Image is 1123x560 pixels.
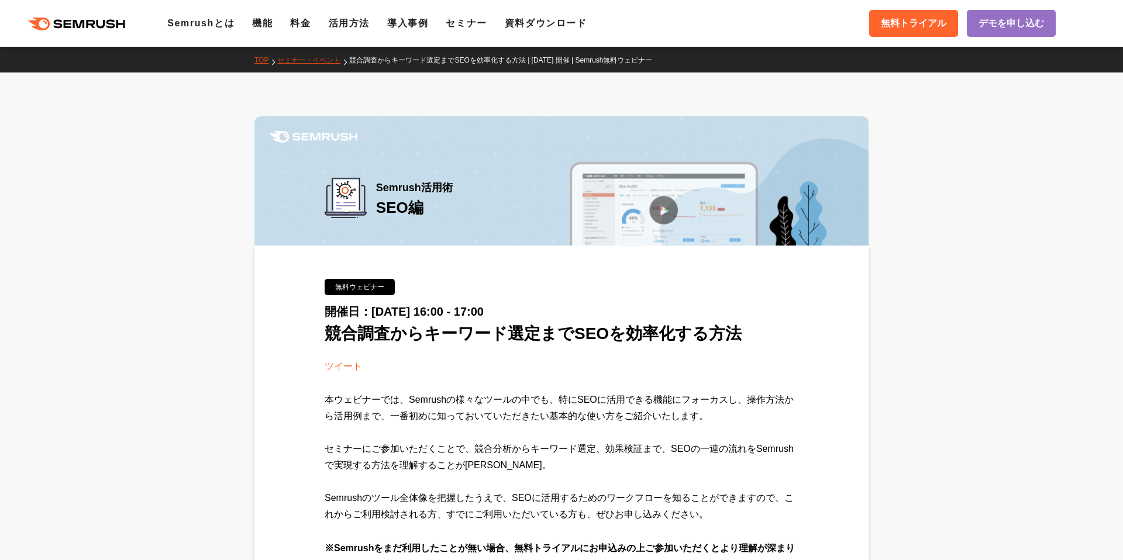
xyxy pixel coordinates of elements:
img: Semrush [270,131,357,143]
a: 無料トライアル [869,10,958,37]
span: 開催日：[DATE] 16:00 - 17:00 [325,305,484,318]
div: 無料ウェビナー [325,279,395,295]
span: デモを申し込む [979,16,1044,31]
div: 本ウェビナーでは、Semrushの様々なツールの中でも、特にSEOに活用できる機能にフォーカスし、操作方法から活用例まで、一番初めに知っておいていただきたい基本的な使い方をご紹介いたします。 セ... [325,392,798,540]
a: TOP [254,56,277,64]
a: デモを申し込む [967,10,1056,37]
a: セミナー・イベント [277,56,349,64]
a: Semrushとは [167,18,235,28]
a: ツイート [325,361,362,371]
a: 機能 [252,18,273,28]
span: SEO編 [376,199,423,216]
a: セミナー [446,18,487,28]
a: 資料ダウンロード [505,18,587,28]
a: 競合調査からキーワード選定までSEOを効率化する方法 | [DATE] 開催 | Semrush無料ウェビナー [349,56,661,64]
a: 料金 [290,18,311,28]
a: 導入事例 [387,18,428,28]
span: 競合調査からキーワード選定までSEOを効率化する方法 [325,324,742,343]
span: 無料トライアル [881,16,946,31]
span: Semrush活用術 [376,178,453,198]
a: 活用方法 [329,18,370,28]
